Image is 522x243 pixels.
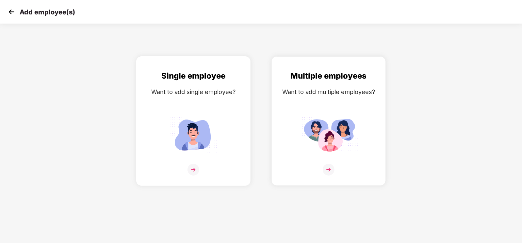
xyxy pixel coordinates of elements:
[299,114,358,155] img: svg+xml;base64,PHN2ZyB4bWxucz0iaHR0cDovL3d3dy53My5vcmcvMjAwMC9zdmciIGlkPSJNdWx0aXBsZV9lbXBsb3llZS...
[7,7,16,17] img: svg+xml;base64,PHN2ZyB4bWxucz0iaHR0cDovL3d3dy53My5vcmcvMjAwMC9zdmciIHdpZHRoPSIzMCIgaGVpZ2h0PSIzMC...
[143,70,244,82] div: Single employee
[188,164,199,176] img: svg+xml;base64,PHN2ZyB4bWxucz0iaHR0cDovL3d3dy53My5vcmcvMjAwMC9zdmciIHdpZHRoPSIzNiIgaGVpZ2h0PSIzNi...
[20,8,75,16] p: Add employee(s)
[278,87,379,97] div: Want to add multiple employees?
[164,114,223,155] img: svg+xml;base64,PHN2ZyB4bWxucz0iaHR0cDovL3d3dy53My5vcmcvMjAwMC9zdmciIGlkPSJTaW5nbGVfZW1wbG95ZWUiIH...
[323,164,334,176] img: svg+xml;base64,PHN2ZyB4bWxucz0iaHR0cDovL3d3dy53My5vcmcvMjAwMC9zdmciIHdpZHRoPSIzNiIgaGVpZ2h0PSIzNi...
[278,70,379,82] div: Multiple employees
[143,87,244,97] div: Want to add single employee?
